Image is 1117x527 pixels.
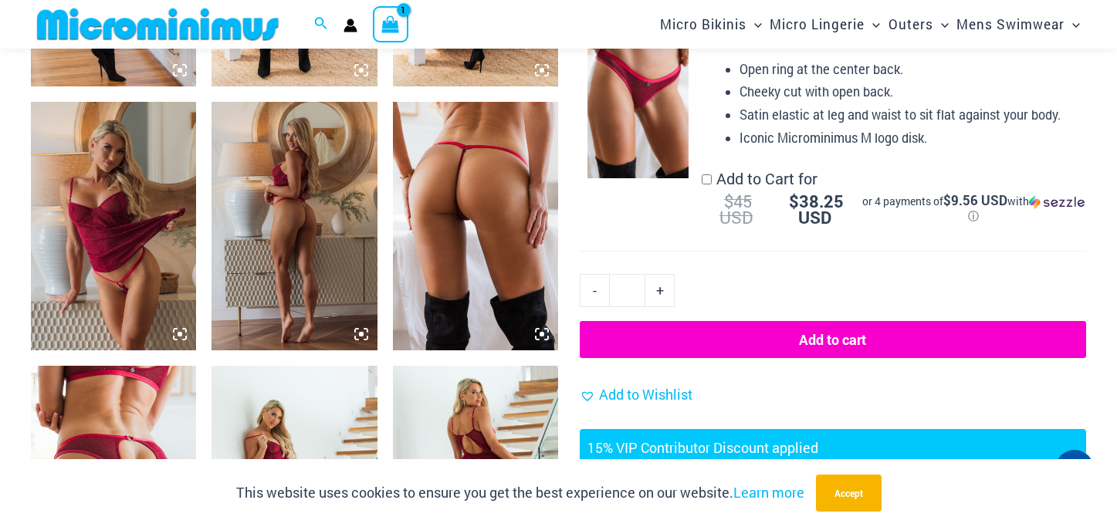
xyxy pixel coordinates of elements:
[885,5,953,44] a: OutersMenu ToggleMenu Toggle
[943,191,1007,209] span: $9.56 USD
[31,7,285,42] img: MM SHOP LOGO FLAT
[953,5,1084,44] a: Mens SwimwearMenu ToggleMenu Toggle
[645,274,675,306] a: +
[956,5,1065,44] span: Mens Swimwear
[212,102,377,350] img: Guilty Pleasures Red 1260 Slip 689 Micro
[740,127,1086,150] li: Iconic Microminimus M logo disk.
[1029,195,1085,209] img: Sezzle
[816,475,882,512] button: Accept
[373,6,408,42] a: View Shopping Cart, 1 items
[344,19,357,32] a: Account icon link
[733,483,804,502] a: Learn more
[770,5,865,44] span: Micro Lingerie
[656,5,766,44] a: Micro BikinisMenu ToggleMenu Toggle
[702,168,1086,211] label: Add to Cart for
[580,383,692,407] a: Add to Wishlist
[789,190,799,212] span: $
[861,194,1086,224] div: or 4 payments of with
[599,385,692,404] span: Add to Wishlist
[587,26,689,178] img: Guilty Pleasures Red 6045 Thong
[587,437,1078,460] div: 15% VIP Contributor Discount applied
[31,102,196,350] img: Guilty Pleasures Red 1260 Slip 689 Micro
[861,194,1086,224] div: or 4 payments of$9.56 USDwithSezzle Click to learn more about Sezzle
[660,5,746,44] span: Micro Bikinis
[580,274,609,306] a: -
[766,5,884,44] a: Micro LingerieMenu ToggleMenu Toggle
[740,80,1086,103] li: Cheeky cut with open back.
[740,103,1086,127] li: Satin elastic at leg and waist to sit flat against your body.
[740,58,1086,81] li: Open ring at the center back.
[393,102,558,350] img: Guilty Pleasures Red 689 Micro
[702,174,712,184] input: Add to Cart for$45 USD$38.25 USDor 4 payments of$9.56 USDwithSezzle Click to learn more about Sezzle
[314,15,328,35] a: Search icon link
[865,5,880,44] span: Menu Toggle
[1065,5,1080,44] span: Menu Toggle
[889,5,933,44] span: Outers
[719,190,753,228] span: 45 USD
[654,2,1086,46] nav: Site Navigation
[746,5,762,44] span: Menu Toggle
[580,321,1086,358] button: Add to cart
[724,190,733,212] span: $
[236,481,804,505] p: This website uses cookies to ensure you get the best experience on our website.
[609,274,645,306] input: Product quantity
[789,190,844,228] span: 38.25 USD
[933,5,949,44] span: Menu Toggle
